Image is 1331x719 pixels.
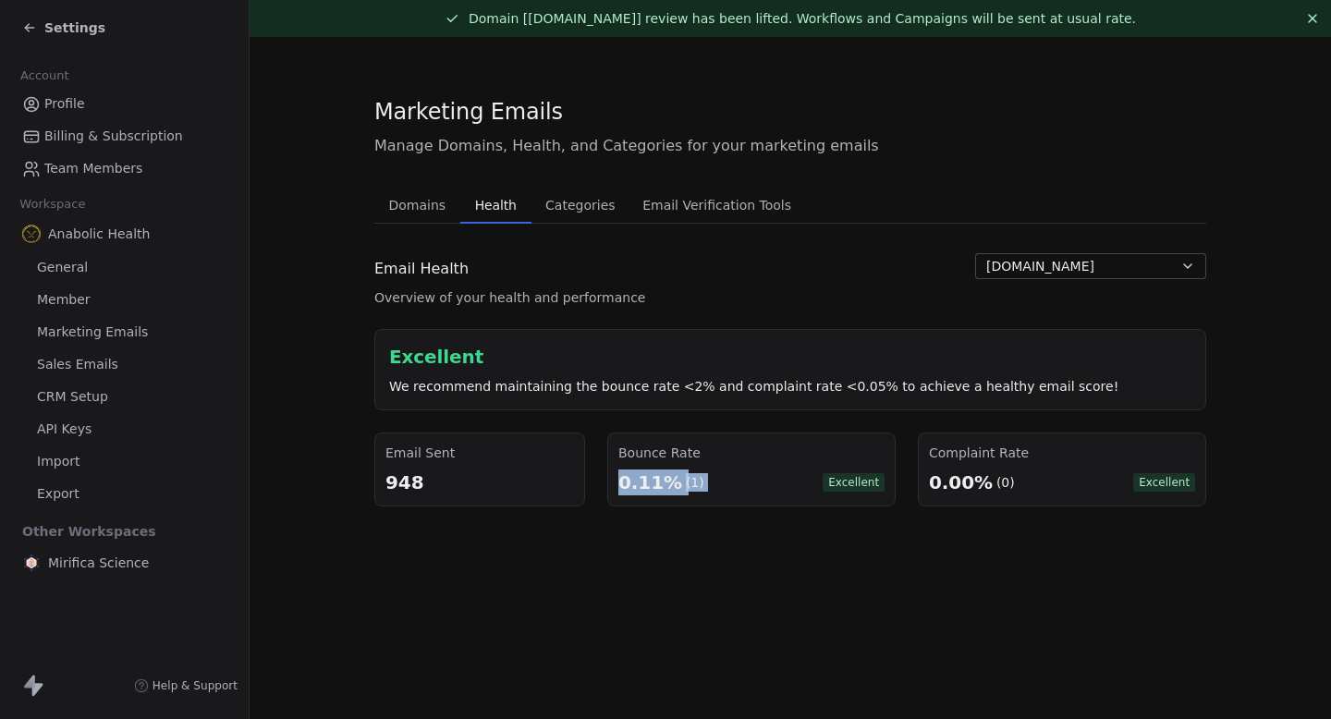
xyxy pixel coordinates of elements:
a: CRM Setup [15,382,234,412]
div: 0.11% [618,469,682,495]
span: Anabolic Health [48,225,150,243]
span: Team Members [44,159,142,178]
a: Export [15,479,234,509]
a: Sales Emails [15,349,234,380]
span: Export [37,484,79,504]
div: 0.00% [929,469,993,495]
span: Overview of your health and performance [374,288,645,307]
a: Profile [15,89,234,119]
span: Categories [538,192,622,218]
span: Email Verification Tools [635,192,799,218]
a: Help & Support [134,678,238,693]
a: Member [15,285,234,315]
div: Email Sent [385,444,574,462]
div: We recommend maintaining the bounce rate <2% and complaint rate <0.05% to achieve a healthy email... [389,377,1191,396]
span: Domains [382,192,454,218]
span: CRM Setup [37,387,108,407]
span: API Keys [37,420,92,439]
span: Health [468,192,524,218]
a: General [15,252,234,283]
div: Bounce Rate [618,444,885,462]
a: Billing & Subscription [15,121,234,152]
span: Account [12,62,77,90]
span: Member [37,290,91,310]
span: Import [37,452,79,471]
span: Help & Support [153,678,238,693]
span: Mirifica Science [48,554,149,572]
div: 948 [385,469,574,495]
div: Excellent [389,344,1191,370]
a: Team Members [15,153,234,184]
span: Manage Domains, Health, and Categories for your marketing emails [374,135,1206,157]
span: Excellent [1133,473,1195,492]
span: Settings [44,18,105,37]
div: (1) [685,473,703,492]
div: (0) [996,473,1015,492]
div: Complaint Rate [929,444,1195,462]
span: Marketing Emails [37,323,148,342]
span: Sales Emails [37,355,118,374]
a: Import [15,446,234,477]
span: General [37,258,88,277]
img: MIRIFICA%20science_logo_icon-big.png [22,554,41,572]
span: Workspace [12,190,93,218]
span: Email Health [374,258,469,280]
img: Anabolic-Health-Icon-192.png [22,225,41,243]
span: Domain [[DOMAIN_NAME]] review has been lifted. Workflows and Campaigns will be sent at usual rate. [469,11,1136,26]
a: API Keys [15,414,234,445]
a: Settings [22,18,105,37]
span: Excellent [823,473,885,492]
span: Other Workspaces [15,517,164,546]
span: Billing & Subscription [44,127,183,146]
span: Marketing Emails [374,98,563,126]
span: Profile [44,94,85,114]
span: [DOMAIN_NAME] [986,257,1094,276]
a: Marketing Emails [15,317,234,347]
